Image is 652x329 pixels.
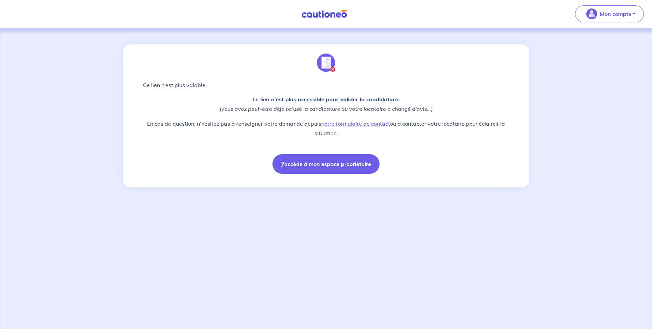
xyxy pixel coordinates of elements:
em: (vous avez peut-être déjà refusé la candidature ou votre locataire a changé d’avis...) [220,105,433,112]
img: illu_account_valid_menu.svg [586,8,597,19]
p: En cas de question, n’hésitez pas à renseigner votre demande depuis ou à contacter votre locatair... [143,119,509,138]
img: Cautioneo [299,10,350,18]
p: Ce lien n’est plus valable [143,81,509,89]
button: illu_account_valid_menu.svgMon compte [575,5,644,22]
button: J'accède à mon espace propriétaire [272,154,380,174]
a: notre formulaire de contact [321,120,390,127]
p: Mon compte [600,10,631,18]
strong: Le lien n’est plus accessible pour valider la candidature. [252,96,400,103]
img: illu_annulation_contrat.svg [317,54,335,72]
